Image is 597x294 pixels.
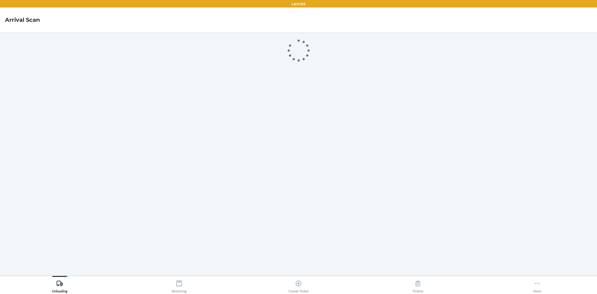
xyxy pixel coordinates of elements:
button: Receiving [119,276,239,293]
button: Create Ticket [239,276,358,293]
div: Tickets [413,278,423,293]
h4: Arrival Scan [5,16,40,24]
div: Create Ticket [289,278,309,293]
div: More [533,278,541,293]
button: More [478,276,597,293]
div: Unloading [52,278,67,293]
div: Receiving [172,278,187,293]
p: LAX1RS [292,1,305,7]
button: Tickets [358,276,478,293]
